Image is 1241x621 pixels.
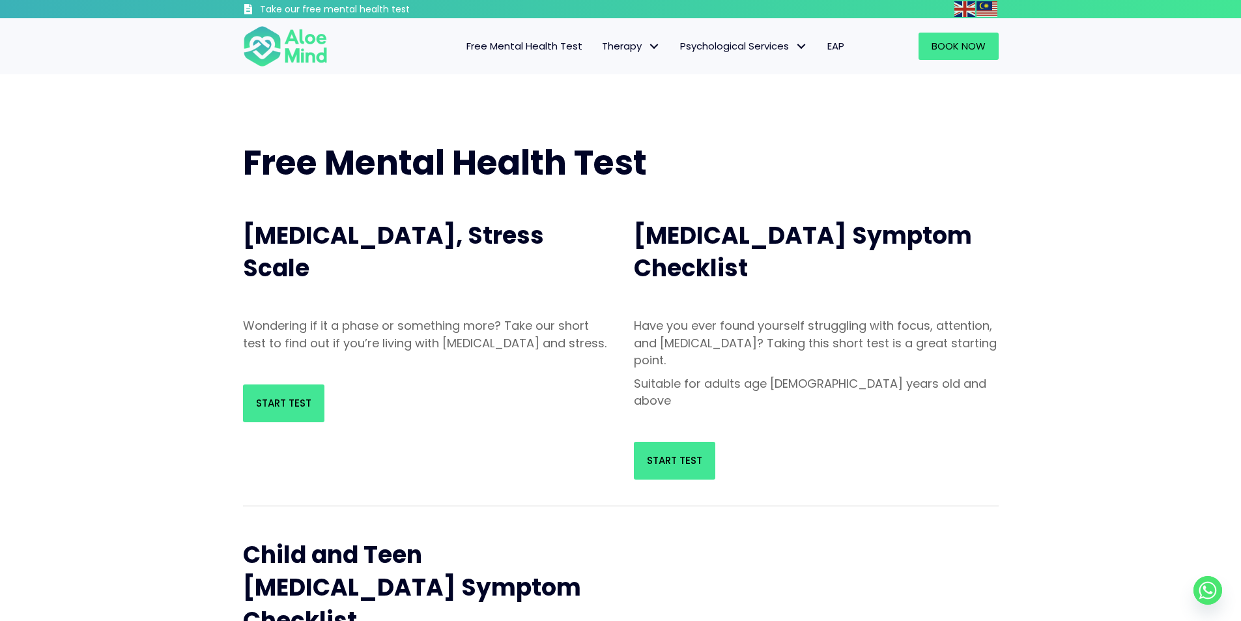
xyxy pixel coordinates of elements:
[243,3,479,18] a: Take our free mental health test
[680,39,808,53] span: Psychological Services
[634,442,715,480] a: Start Test
[602,39,661,53] span: Therapy
[243,25,328,68] img: Aloe mind Logo
[954,1,975,17] img: en
[243,139,647,186] span: Free Mental Health Test
[634,219,972,285] span: [MEDICAL_DATA] Symptom Checklist
[345,33,854,60] nav: Menu
[243,317,608,351] p: Wondering if it a phase or something more? Take our short test to find out if you’re living with ...
[818,33,854,60] a: EAP
[645,37,664,56] span: Therapy: submenu
[827,39,844,53] span: EAP
[932,39,986,53] span: Book Now
[977,1,997,17] img: ms
[977,1,999,16] a: Malay
[634,375,999,409] p: Suitable for adults age [DEMOGRAPHIC_DATA] years old and above
[243,219,544,285] span: [MEDICAL_DATA], Stress Scale
[1193,576,1222,605] a: Whatsapp
[457,33,592,60] a: Free Mental Health Test
[243,384,324,422] a: Start Test
[919,33,999,60] a: Book Now
[634,317,999,368] p: Have you ever found yourself struggling with focus, attention, and [MEDICAL_DATA]? Taking this sh...
[954,1,977,16] a: English
[792,37,811,56] span: Psychological Services: submenu
[647,454,702,467] span: Start Test
[670,33,818,60] a: Psychological ServicesPsychological Services: submenu
[466,39,582,53] span: Free Mental Health Test
[592,33,670,60] a: TherapyTherapy: submenu
[256,396,311,410] span: Start Test
[260,3,479,16] h3: Take our free mental health test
